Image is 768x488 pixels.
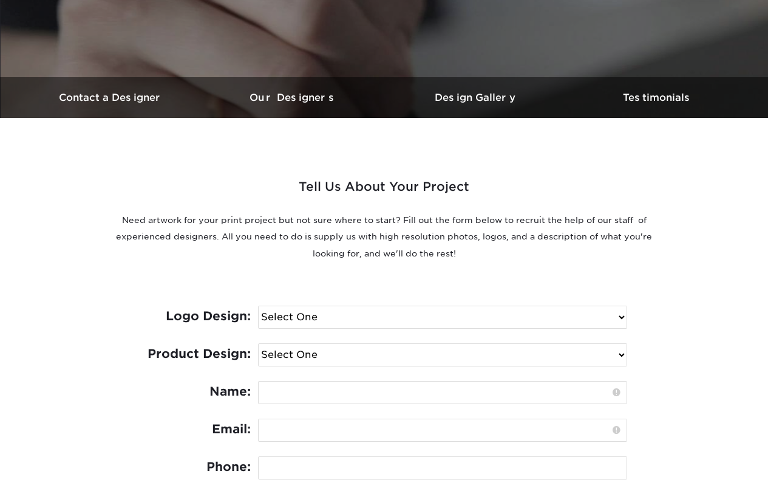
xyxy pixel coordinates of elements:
h3: Testimonials [566,92,749,103]
label: Product Design: [141,343,251,365]
h3: Contact a Designer [20,92,202,103]
label: Phone: [141,456,251,478]
h2: Tell Us About Your Project [111,176,658,207]
p: Need artwork for your print project but not sure where to start? Fill out the form below to recru... [111,212,658,262]
label: Name: [141,381,251,402]
a: Design Gallery [384,77,566,118]
label: Email: [141,419,251,440]
label: Logo Design: [141,306,251,327]
a: Contact a Designer [20,77,202,118]
h3: Design Gallery [384,92,566,103]
a: Testimonials [566,77,749,118]
h3: Our Designers [202,92,384,103]
a: Our Designers [202,77,384,118]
